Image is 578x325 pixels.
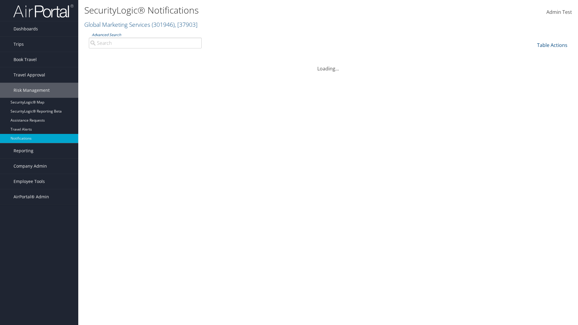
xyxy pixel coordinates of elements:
span: ( 301946 ) [152,20,175,29]
img: airportal-logo.png [13,4,73,18]
span: Travel Approval [14,67,45,82]
span: Dashboards [14,21,38,36]
span: Book Travel [14,52,37,67]
h1: SecurityLogic® Notifications [84,4,409,17]
span: Reporting [14,143,33,158]
span: , [ 37903 ] [175,20,197,29]
span: Admin Test [546,9,572,15]
span: AirPortal® Admin [14,189,49,204]
a: Table Actions [537,42,567,48]
span: Trips [14,37,24,52]
div: Loading... [84,58,572,72]
a: Global Marketing Services [84,20,197,29]
a: Admin Test [546,3,572,22]
input: Advanced Search [89,38,202,48]
span: Employee Tools [14,174,45,189]
span: Company Admin [14,159,47,174]
span: Risk Management [14,83,50,98]
a: Advanced Search [92,32,121,37]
